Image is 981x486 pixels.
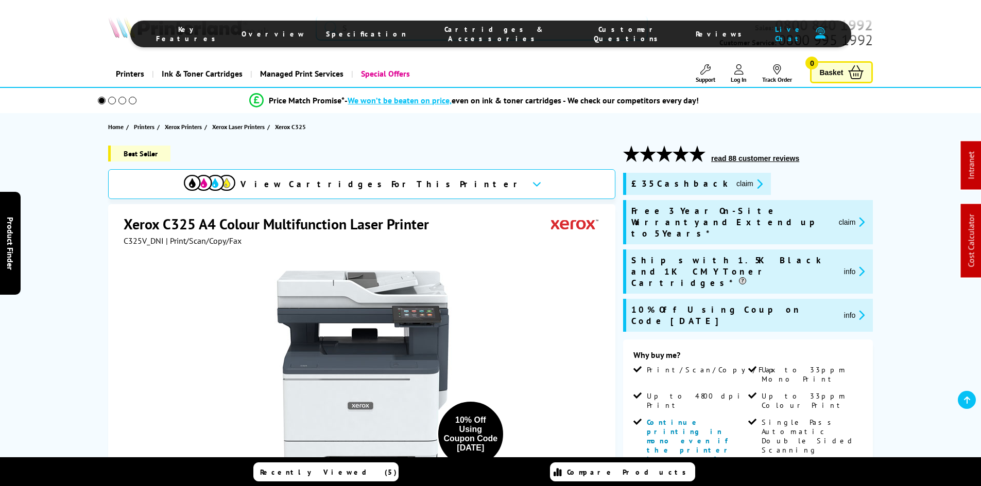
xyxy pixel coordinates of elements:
[733,178,766,190] button: promo-description
[242,29,305,39] span: Overview
[184,175,235,191] img: View Cartridges
[124,236,164,246] span: C325V_DNI
[631,205,831,239] span: Free 3 Year On-Site Warranty and Extend up to 5 Years*
[731,76,747,83] span: Log In
[156,25,221,43] span: Key Features
[647,365,779,374] span: Print/Scan/Copy/Fax
[326,29,406,39] span: Specification
[165,121,204,132] a: Xerox Printers
[351,61,418,87] a: Special Offers
[427,25,562,43] span: Cartridges & Accessories
[841,309,868,321] button: promo-description
[250,61,351,87] a: Managed Print Services
[631,255,836,289] span: Ships with 1.5K Black and 1K CMY Toner Cartridges*
[166,236,242,246] span: | Print/Scan/Copy/Fax
[152,61,250,87] a: Ink & Toner Cartridges
[966,214,976,267] a: Cost Calculator
[269,95,345,105] span: Price Match Promise*
[841,265,868,277] button: promo-description
[253,462,399,481] a: Recently Viewed (5)
[551,214,598,233] img: Xerox
[348,95,452,105] span: We won’t be beaten on price,
[275,121,308,132] a: Xerox C325
[696,64,715,83] a: Support
[805,57,818,69] span: 0
[762,64,792,83] a: Track Order
[108,121,126,132] a: Home
[696,29,747,39] span: Reviews
[836,216,868,228] button: promo-description
[696,76,715,83] span: Support
[240,178,524,190] span: View Cartridges For This Printer
[275,121,306,132] span: Xerox C325
[631,304,836,327] span: 10% Off Using Coupon Code [DATE]
[165,121,202,132] span: Xerox Printers
[212,121,267,132] a: Xerox Laser Printers
[124,214,439,233] h1: Xerox C325 A4 Colour Multifunction Laser Printer
[108,61,152,87] a: Printers
[108,146,170,161] span: Best Seller
[162,61,243,87] span: Ink & Toner Cartridges
[768,25,810,43] span: Live Chat
[631,178,728,190] span: £35 Cashback
[212,121,265,132] span: Xerox Laser Printers
[443,416,498,453] div: 10% Off Using Coupon Code [DATE]
[550,462,695,481] a: Compare Products
[731,64,747,83] a: Log In
[708,154,802,163] button: read 88 customer reviews
[84,92,865,110] li: modal_Promise
[647,391,746,410] span: Up to 4800 dpi Print
[762,365,860,384] span: Up to 33ppm Mono Print
[815,27,825,39] img: user-headset-duotone.svg
[134,121,154,132] span: Printers
[5,217,15,269] span: Product Finder
[260,467,397,477] span: Recently Viewed (5)
[633,350,863,365] div: Why buy me?
[762,418,860,455] span: Single Pass Automatic Double Sided Scanning
[810,61,873,83] a: Basket 0
[345,95,699,105] div: - even on ink & toner cartridges - We check our competitors every day!
[966,152,976,179] a: Intranet
[567,467,692,477] span: Compare Products
[134,121,157,132] a: Printers
[647,418,733,482] span: Continue printing in mono even if the printer is out of colour toners*
[582,25,675,43] span: Customer Questions
[262,266,464,468] img: Xerox C325
[762,391,860,410] span: Up to 33ppm Colour Print
[108,121,124,132] span: Home
[819,65,843,79] span: Basket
